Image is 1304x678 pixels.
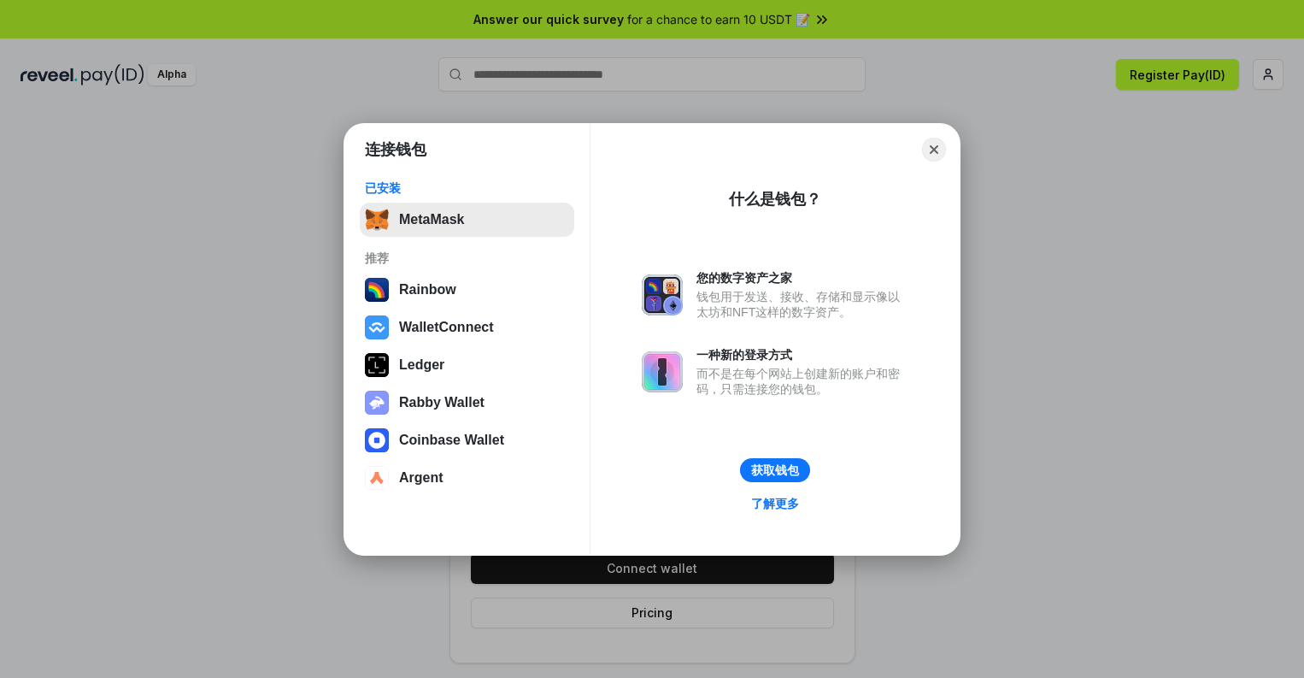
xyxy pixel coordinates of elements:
button: Rainbow [360,273,574,307]
div: 一种新的登录方式 [696,347,908,363]
img: svg+xml,%3Csvg%20xmlns%3D%22http%3A%2F%2Fwww.w3.org%2F2000%2Fsvg%22%20fill%3D%22none%22%20viewBox... [642,351,683,392]
div: 而不是在每个网站上创建新的账户和密码，只需连接您的钱包。 [696,366,908,397]
button: MetaMask [360,203,574,237]
div: 已安装 [365,180,569,196]
div: MetaMask [399,212,464,227]
div: 获取钱包 [751,463,799,478]
img: svg+xml,%3Csvg%20width%3D%2228%22%20height%3D%2228%22%20viewBox%3D%220%200%2028%2028%22%20fill%3D... [365,466,389,490]
div: 什么是钱包？ [729,189,821,209]
a: 了解更多 [741,492,809,515]
button: Ledger [360,348,574,382]
img: svg+xml,%3Csvg%20xmlns%3D%22http%3A%2F%2Fwww.w3.org%2F2000%2Fsvg%22%20fill%3D%22none%22%20viewBox... [642,274,683,315]
img: svg+xml,%3Csvg%20width%3D%22120%22%20height%3D%22120%22%20viewBox%3D%220%200%20120%20120%22%20fil... [365,278,389,302]
div: WalletConnect [399,320,494,335]
div: Ledger [399,357,444,373]
div: 了解更多 [751,496,799,511]
img: svg+xml,%3Csvg%20xmlns%3D%22http%3A%2F%2Fwww.w3.org%2F2000%2Fsvg%22%20width%3D%2228%22%20height%3... [365,353,389,377]
div: Argent [399,470,443,486]
img: svg+xml,%3Csvg%20width%3D%2228%22%20height%3D%2228%22%20viewBox%3D%220%200%2028%2028%22%20fill%3D... [365,428,389,452]
button: Close [922,138,946,162]
button: Coinbase Wallet [360,423,574,457]
img: svg+xml,%3Csvg%20width%3D%2228%22%20height%3D%2228%22%20viewBox%3D%220%200%2028%2028%22%20fill%3D... [365,315,389,339]
div: 您的数字资产之家 [696,270,908,286]
div: 钱包用于发送、接收、存储和显示像以太坊和NFT这样的数字资产。 [696,289,908,320]
div: Rainbow [399,282,456,298]
button: WalletConnect [360,310,574,345]
button: Rabby Wallet [360,386,574,420]
button: Argent [360,461,574,495]
div: Coinbase Wallet [399,433,504,448]
h1: 连接钱包 [365,139,426,160]
button: 获取钱包 [740,458,810,482]
img: svg+xml,%3Csvg%20xmlns%3D%22http%3A%2F%2Fwww.w3.org%2F2000%2Fsvg%22%20fill%3D%22none%22%20viewBox... [365,391,389,415]
div: Rabby Wallet [399,395,485,410]
img: svg+xml,%3Csvg%20fill%3D%22none%22%20height%3D%2233%22%20viewBox%3D%220%200%2035%2033%22%20width%... [365,208,389,232]
div: 推荐 [365,251,569,266]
